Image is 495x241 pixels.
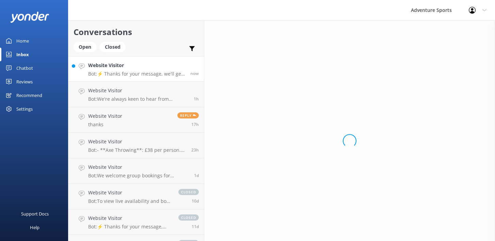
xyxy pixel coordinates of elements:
h4: Website Visitor [88,87,189,94]
p: Bot: We're always keen to hear from enthusiastic people who’d like to join the Adventure Sports t... [88,96,189,102]
h4: Website Visitor [88,112,122,120]
span: Sep 07 2025 07:10pm (UTC +01:00) Europe/London [191,147,199,153]
span: Sep 07 2025 06:06pm (UTC +01:00) Europe/London [194,173,199,178]
div: Inbox [16,48,29,61]
p: Bot: To view live availability and book your tour, please visit [URL][DOMAIN_NAME]. [88,198,172,204]
p: Bot: - **Axe Throwing**: £38 per person. For 8 adults, it would be £304. - **Clay Shooting**: Pri... [88,147,186,153]
div: Home [16,34,29,48]
span: closed [178,189,199,195]
p: Bot: ⚡ Thanks for your message, we'll get back to you as soon as we can. You're also welcome to k... [88,224,172,230]
h4: Website Visitor [88,138,186,145]
img: yonder-white-logo.png [10,12,49,23]
span: Aug 28 2025 05:14pm (UTC +01:00) Europe/London [192,224,199,229]
span: Reply [177,112,199,118]
div: Open [74,42,96,52]
a: Website VisitorBot:To view live availability and book your tour, please visit [URL][DOMAIN_NAME].... [68,184,204,209]
h4: Website Visitor [88,163,189,171]
a: Open [74,43,100,50]
div: Reviews [16,75,33,89]
h4: Website Visitor [88,189,172,196]
span: closed [178,214,199,221]
a: Website VisitorBot:We're always keen to hear from enthusiastic people who’d like to join the Adve... [68,82,204,107]
a: Website VisitorBot:⚡ Thanks for your message, we'll get back to you as soon as we can. You're als... [68,209,204,235]
a: Website VisitorBot:⚡ Thanks for your message, we'll get back to you as soon as we can. You're als... [68,56,204,82]
p: Bot: We welcome group bookings for occasions like stag dos and can help tailor the experience to ... [88,173,189,179]
div: Recommend [16,89,42,102]
div: Settings [16,102,33,116]
div: Support Docs [21,207,49,221]
div: Chatbot [16,61,33,75]
span: Sep 08 2025 06:12pm (UTC +01:00) Europe/London [190,70,199,76]
div: Help [30,221,39,234]
span: Sep 08 2025 12:55am (UTC +01:00) Europe/London [191,122,199,127]
p: thanks [88,122,122,128]
h2: Conversations [74,26,199,38]
span: Sep 08 2025 04:25pm (UTC +01:00) Europe/London [194,96,199,102]
a: Website VisitorBot:- **Axe Throwing**: £38 per person. For 8 adults, it would be £304. - **Clay S... [68,133,204,158]
h4: Website Visitor [88,62,185,69]
a: Website VisitorBot:We welcome group bookings for occasions like stag dos and can help tailor the ... [68,158,204,184]
a: Website VisitorthanksReply17h [68,107,204,133]
h4: Website Visitor [88,214,172,222]
a: Closed [100,43,129,50]
div: Closed [100,42,126,52]
span: Aug 28 2025 09:48pm (UTC +01:00) Europe/London [192,198,199,204]
p: Bot: ⚡ Thanks for your message, we'll get back to you as soon as we can. You're also welcome to k... [88,71,185,77]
